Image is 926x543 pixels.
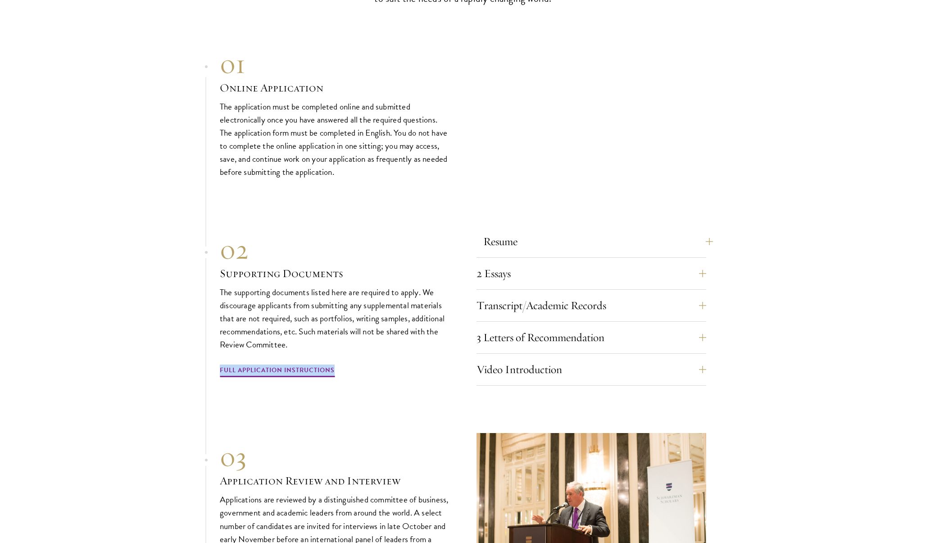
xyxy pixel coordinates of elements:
[220,441,449,473] div: 03
[220,233,449,266] div: 02
[220,365,335,379] a: Full Application Instructions
[477,263,706,284] button: 2 Essays
[220,473,449,488] h3: Application Review and Interview
[220,100,449,178] p: The application must be completed online and submitted electronically once you have answered all ...
[477,327,706,348] button: 3 Letters of Recommendation
[220,80,449,96] h3: Online Application
[483,231,713,252] button: Resume
[220,266,449,281] h3: Supporting Documents
[220,48,449,80] div: 01
[220,286,449,351] p: The supporting documents listed here are required to apply. We discourage applicants from submitt...
[477,359,706,380] button: Video Introduction
[477,295,706,316] button: Transcript/Academic Records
